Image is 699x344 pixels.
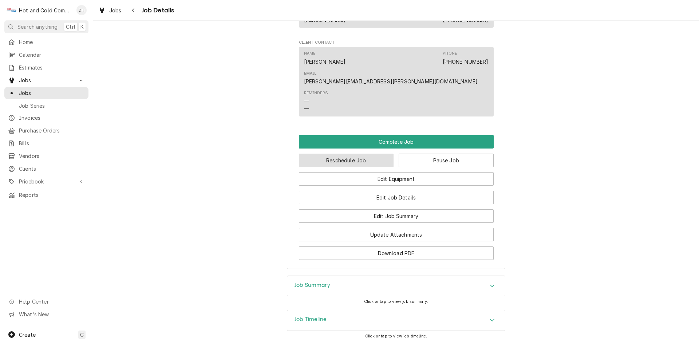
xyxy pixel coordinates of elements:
[304,58,346,66] div: [PERSON_NAME]
[4,49,88,61] a: Calendar
[76,5,87,15] div: Daryl Harris's Avatar
[299,228,494,241] button: Update Attachments
[304,97,309,105] div: —
[365,334,427,339] span: Click or tap to view job timeline.
[4,20,88,33] button: Search anythingCtrlK
[4,74,88,86] a: Go to Jobs
[304,51,346,65] div: Name
[19,152,85,160] span: Vendors
[287,310,505,331] div: Job Timeline
[19,51,85,59] span: Calendar
[299,47,494,120] div: Client Contact List
[19,298,84,305] span: Help Center
[299,40,494,46] span: Client Contact
[4,175,88,187] a: Go to Pricebook
[443,51,457,56] div: Phone
[19,191,85,199] span: Reports
[299,40,494,119] div: Client Contact
[443,51,488,65] div: Phone
[139,5,174,15] span: Job Details
[19,311,84,318] span: What's New
[19,76,74,84] span: Jobs
[19,89,85,97] span: Jobs
[19,64,85,71] span: Estimates
[4,308,88,320] a: Go to What's New
[4,296,88,308] a: Go to Help Center
[299,172,494,186] button: Edit Equipment
[4,137,88,149] a: Bills
[4,100,88,112] a: Job Series
[128,4,139,16] button: Navigate back
[287,276,505,297] div: Job Summary
[299,47,494,116] div: Contact
[7,5,17,15] div: Hot and Cold Commercial Kitchens, Inc.'s Avatar
[4,150,88,162] a: Vendors
[287,310,505,331] div: Accordion Header
[299,135,494,149] div: Button Group Row
[295,316,327,323] h3: Job Timeline
[4,62,88,74] a: Estimates
[443,59,488,65] a: [PHONE_NUMBER]
[19,178,74,185] span: Pricebook
[4,112,88,124] a: Invoices
[399,154,494,167] button: Pause Job
[19,332,36,338] span: Create
[19,7,72,14] div: Hot and Cold Commercial Kitchens, Inc.
[299,167,494,186] div: Button Group Row
[364,299,428,304] span: Click or tap to view job summary.
[299,223,494,241] div: Button Group Row
[19,139,85,147] span: Bills
[4,124,88,137] a: Purchase Orders
[299,204,494,223] div: Button Group Row
[4,189,88,201] a: Reports
[17,23,58,31] span: Search anything
[304,90,328,96] div: Reminders
[299,149,494,167] div: Button Group Row
[4,163,88,175] a: Clients
[304,105,309,112] div: —
[304,90,328,112] div: Reminders
[304,71,478,85] div: Email
[299,246,494,260] button: Download PDF
[4,36,88,48] a: Home
[19,38,85,46] span: Home
[19,127,85,134] span: Purchase Orders
[7,5,17,15] div: H
[19,114,85,122] span: Invoices
[76,5,87,15] div: DH
[299,135,494,149] button: Complete Job
[299,154,394,167] button: Reschedule Job
[66,23,75,31] span: Ctrl
[4,87,88,99] a: Jobs
[109,7,122,14] span: Jobs
[299,186,494,204] div: Button Group Row
[304,78,478,84] a: [PERSON_NAME][EMAIL_ADDRESS][PERSON_NAME][DOMAIN_NAME]
[304,71,317,76] div: Email
[80,331,84,339] span: C
[295,282,330,289] h3: Job Summary
[95,4,125,16] a: Jobs
[299,135,494,260] div: Button Group
[80,23,84,31] span: K
[19,165,85,173] span: Clients
[299,209,494,223] button: Edit Job Summary
[19,102,85,110] span: Job Series
[287,276,505,296] div: Accordion Header
[287,276,505,296] button: Accordion Details Expand Trigger
[304,51,316,56] div: Name
[287,310,505,331] button: Accordion Details Expand Trigger
[299,191,494,204] button: Edit Job Details
[299,241,494,260] div: Button Group Row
